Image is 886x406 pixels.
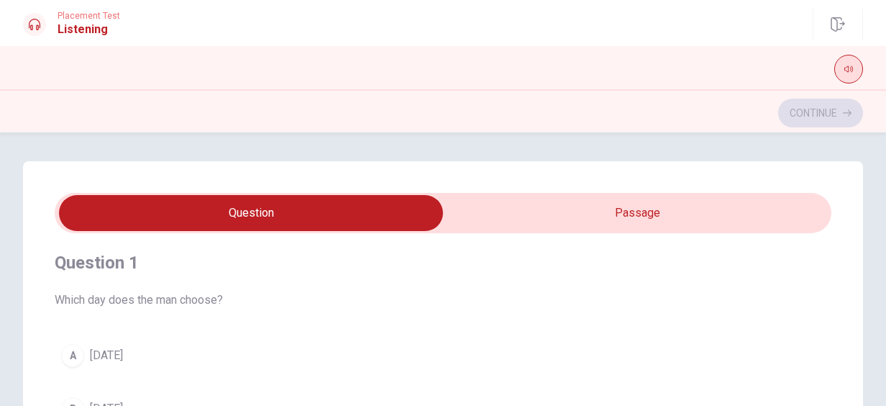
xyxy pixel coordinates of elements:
h1: Listening [58,21,120,38]
h4: Question 1 [55,251,831,274]
span: Which day does the man choose? [55,292,831,309]
div: A [61,344,84,367]
span: Placement Test [58,11,120,21]
button: A[DATE] [55,338,831,374]
span: [DATE] [90,347,123,364]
